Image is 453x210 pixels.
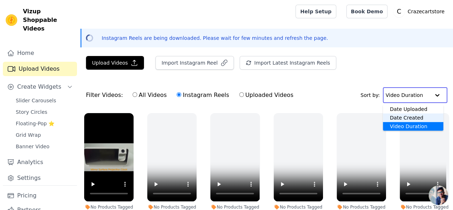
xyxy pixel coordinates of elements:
[16,131,41,139] span: Grid Wrap
[176,90,229,100] label: Instagram Reels
[393,5,447,18] button: C Crazecartstore
[397,8,401,15] text: C
[84,204,134,210] div: No Products Tagged
[3,46,77,60] a: Home
[3,171,77,185] a: Settings
[360,87,447,103] div: Sort by:
[11,130,77,140] a: Grid Wrap
[3,188,77,203] a: Pricing
[239,90,294,100] label: Uploaded Videos
[405,5,447,18] p: Crazecartstore
[383,113,444,122] div: Date Created
[16,97,56,104] span: Slider Carousels
[11,95,77,106] a: Slider Carousels
[17,83,61,91] span: Create Widgets
[383,122,444,131] div: Video Duration
[6,14,17,26] img: Vizup
[23,7,74,33] span: Vizup Shoppable Videos
[239,92,244,97] input: Uploaded Videos
[147,204,197,210] div: No Products Tagged
[86,56,144,70] button: Upload Videos
[11,107,77,117] a: Story Circles
[132,92,137,97] input: All Videos
[3,80,77,94] button: Create Widgets
[240,56,336,70] button: Import Latest Instagram Reels
[400,204,449,210] div: No Products Tagged
[274,204,323,210] div: No Products Tagged
[337,204,386,210] div: No Products Tagged
[346,5,387,18] a: Book Demo
[102,34,328,42] p: Instagram Reels are being downloaded. Please wait for few minutes and refresh the page.
[16,108,47,116] span: Story Circles
[86,87,297,103] div: Filter Videos:
[295,5,336,18] a: Help Setup
[155,56,234,70] button: Import Instagram Reel
[177,92,181,97] input: Instagram Reels
[210,204,260,210] div: No Products Tagged
[16,143,49,150] span: Banner Video
[11,118,77,129] a: Floating-Pop ⭐
[11,141,77,151] a: Banner Video
[16,120,54,127] span: Floating-Pop ⭐
[3,155,77,169] a: Analytics
[3,62,77,76] a: Upload Videos
[429,186,448,205] a: Open chat
[132,90,167,100] label: All Videos
[383,105,444,113] div: Date Uploaded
